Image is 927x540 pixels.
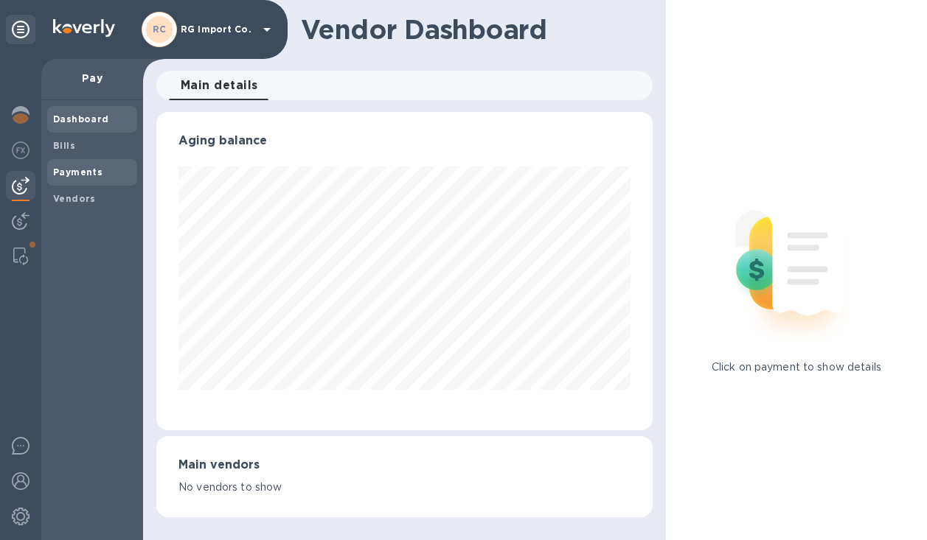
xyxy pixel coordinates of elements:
[712,360,881,375] p: Click on payment to show details
[53,113,109,125] b: Dashboard
[12,141,29,159] img: Foreign exchange
[53,19,115,37] img: Logo
[181,75,258,96] span: Main details
[153,24,167,35] b: RC
[53,166,103,178] b: Payments
[301,14,642,45] h1: Vendor Dashboard
[178,458,631,472] h3: Main vendors
[178,480,631,495] p: No vendors to show
[53,71,131,85] p: Pay
[53,193,96,204] b: Vendors
[6,15,35,44] div: Unpin categories
[53,140,75,151] b: Bills
[178,134,631,148] h3: Aging balance
[181,24,254,35] p: RG Import Co.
